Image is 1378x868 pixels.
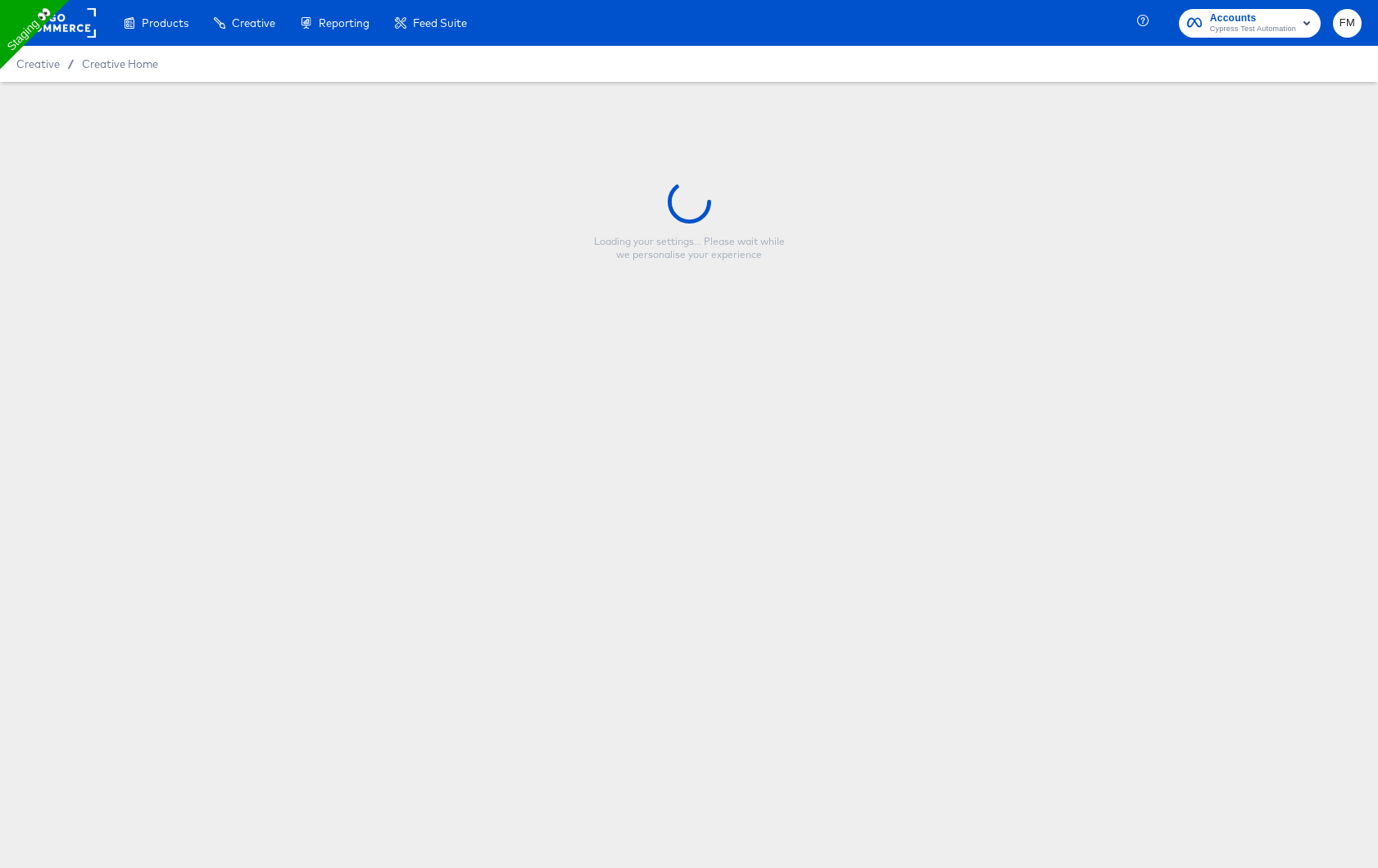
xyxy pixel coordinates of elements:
[1333,9,1362,38] button: FM
[1179,9,1321,38] button: AccountsCypress Test Automation
[82,57,158,70] a: Creative Home
[60,57,82,70] span: /
[319,16,369,29] span: Reporting
[1210,23,1296,36] span: Cypress Test Automation
[232,16,275,29] span: Creative
[1339,14,1355,33] span: FM
[413,16,467,29] span: Feed Suite
[1210,10,1296,27] span: Accounts
[142,16,188,29] span: Products
[587,235,791,261] div: Loading your settings... Please wait while we personalise your experience
[16,57,60,70] span: Creative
